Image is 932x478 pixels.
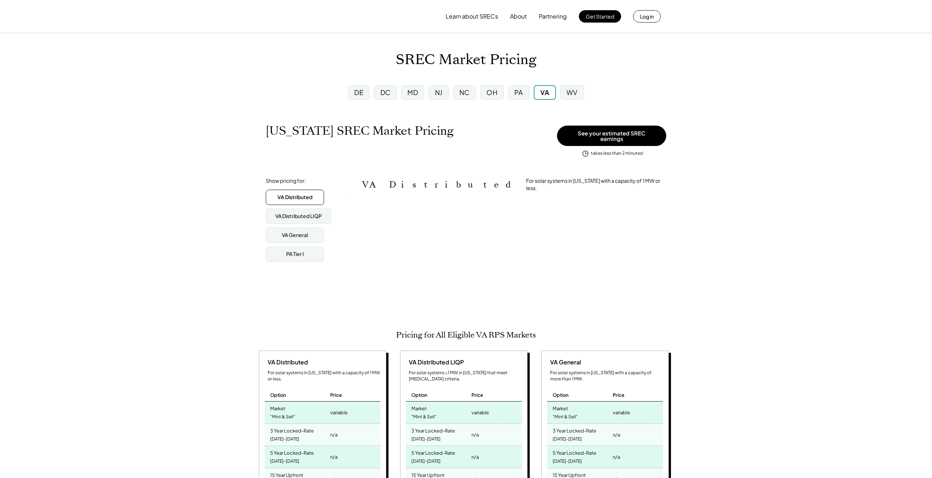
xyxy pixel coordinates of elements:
[553,403,568,412] div: Market
[330,407,348,418] div: variable
[579,10,621,23] button: Get Started
[266,124,454,138] h1: [US_STATE] SREC Market Pricing
[526,177,666,191] div: For solar systems in [US_STATE] with a capacity of 1 MW or less.
[270,392,286,398] div: Option
[486,88,497,97] div: OH
[550,370,663,382] div: For solar systems in [US_STATE] with a capacity of more than 1 MW.
[613,392,624,398] div: Price
[557,126,666,146] button: See your estimated SREC earnings
[591,150,643,157] div: takes less than 2 minutes!
[540,88,549,97] div: VA
[553,434,582,444] div: [DATE]-[DATE]
[510,9,527,24] button: About
[553,426,596,434] div: 3 Year Locked-Rate
[330,392,342,398] div: Price
[266,177,306,185] div: Show pricing for:
[354,88,363,97] div: DE
[514,88,523,97] div: PA
[553,412,578,422] div: "Mint & Sell"
[471,452,479,462] div: n/a
[471,392,483,398] div: Price
[380,88,391,97] div: DC
[633,10,661,23] button: Log in
[270,434,299,444] div: [DATE]-[DATE]
[282,232,308,239] div: VA General
[471,407,489,418] div: variable
[275,213,322,220] div: VA Distributed LIQP
[270,457,299,466] div: [DATE]-[DATE]
[265,358,308,366] div: VA Distributed
[407,88,418,97] div: MD
[396,330,536,340] h2: Pricing for All Eligible VA RPS Markets
[406,358,464,366] div: VA Distributed LIQP
[268,370,380,382] div: For solar systems in [US_STATE] with a capacity of 1 MW or less.
[277,194,312,201] div: VA Distributed
[411,448,455,456] div: 5 Year Locked-Rate
[411,403,427,412] div: Market
[271,4,332,29] img: yH5BAEAAAAALAAAAAABAAEAAAIBRAA7
[330,430,337,440] div: n/a
[435,88,443,97] div: NJ
[553,457,582,466] div: [DATE]-[DATE]
[411,457,441,466] div: [DATE]-[DATE]
[613,430,620,440] div: n/a
[613,407,630,418] div: variable
[286,250,304,258] div: PA Tier I
[362,179,515,190] h2: VA Distributed
[411,426,455,434] div: 3 Year Locked-Rate
[553,392,569,398] div: Option
[459,88,470,97] div: NC
[270,403,285,412] div: Market
[330,452,337,462] div: n/a
[553,448,596,456] div: 5 Year Locked-Rate
[270,448,314,456] div: 5 Year Locked-Rate
[471,430,479,440] div: n/a
[411,392,427,398] div: Option
[446,9,498,24] button: Learn about SRECs
[613,452,620,462] div: n/a
[270,426,314,434] div: 3 Year Locked-Rate
[411,434,441,444] div: [DATE]-[DATE]
[396,51,536,68] h1: SREC Market Pricing
[566,88,578,97] div: WV
[411,412,437,422] div: "Mint & Sell"
[539,9,567,24] button: Partnering
[270,412,295,422] div: "Mint & Sell"
[547,358,581,366] div: VA General
[409,370,522,382] div: For solar systems ≤1 MW in [US_STATE] that meet [MEDICAL_DATA] criteria.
